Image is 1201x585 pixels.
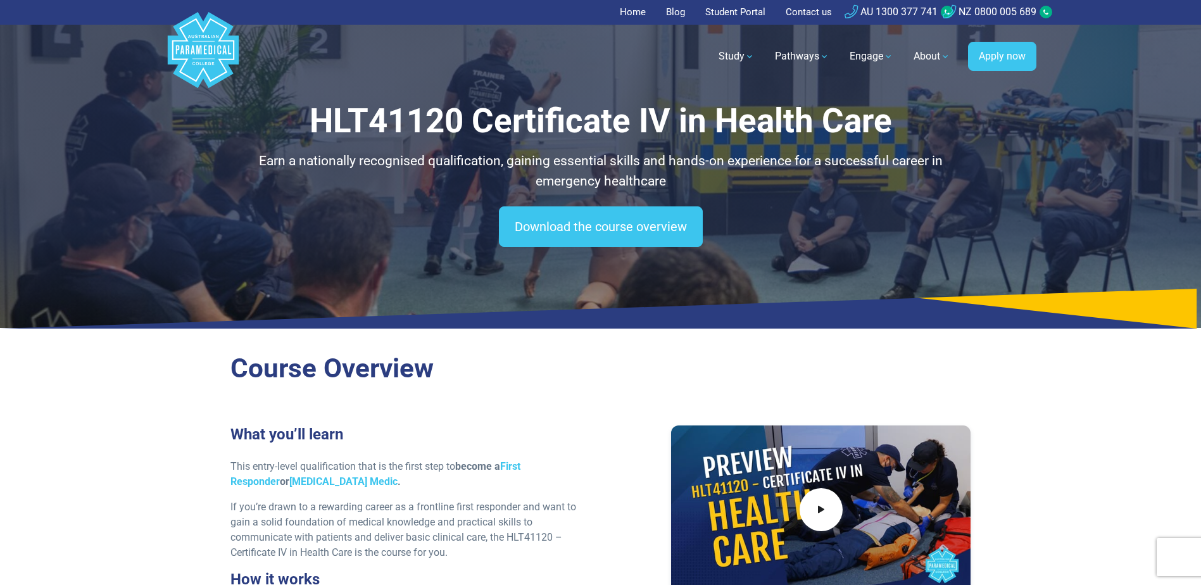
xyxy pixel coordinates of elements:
h3: What you’ll learn [230,425,593,444]
h1: HLT41120 Certificate IV in Health Care [230,101,971,141]
a: [MEDICAL_DATA] Medic [289,475,398,487]
a: Australian Paramedical College [165,25,241,89]
strong: become a or . [230,460,520,487]
a: Download the course overview [499,206,703,247]
a: Engage [842,39,901,74]
p: This entry-level qualification that is the first step to [230,459,593,489]
a: First Responder [230,460,520,487]
a: About [906,39,958,74]
a: AU 1300 377 741 [845,6,938,18]
a: NZ 0800 005 689 [943,6,1036,18]
a: Pathways [767,39,837,74]
a: Apply now [968,42,1036,71]
h2: Course Overview [230,353,971,385]
p: Earn a nationally recognised qualification, gaining essential skills and hands-on experience for ... [230,151,971,191]
a: Study [711,39,762,74]
p: If you’re drawn to a rewarding career as a frontline first responder and want to gain a solid fou... [230,500,593,560]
